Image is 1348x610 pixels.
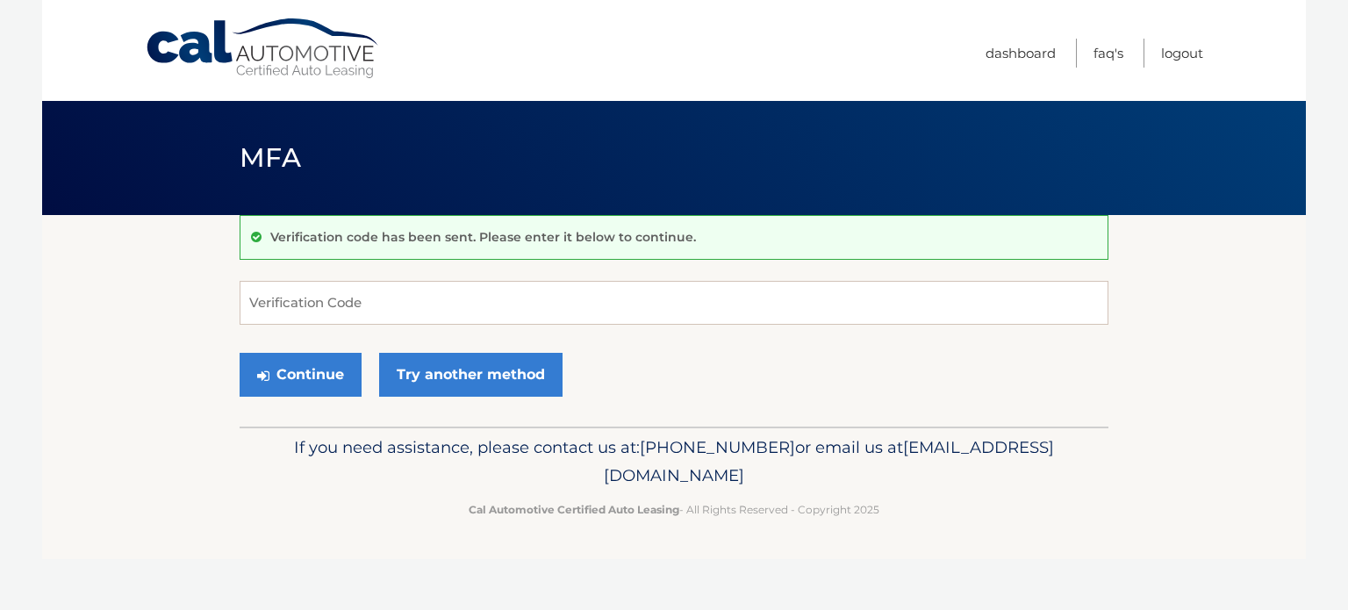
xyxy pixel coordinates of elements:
span: [EMAIL_ADDRESS][DOMAIN_NAME] [604,437,1054,485]
a: FAQ's [1093,39,1123,68]
button: Continue [240,353,362,397]
p: Verification code has been sent. Please enter it below to continue. [270,229,696,245]
strong: Cal Automotive Certified Auto Leasing [469,503,679,516]
a: Try another method [379,353,563,397]
span: [PHONE_NUMBER] [640,437,795,457]
span: MFA [240,141,301,174]
input: Verification Code [240,281,1108,325]
a: Logout [1161,39,1203,68]
p: If you need assistance, please contact us at: or email us at [251,434,1097,490]
a: Dashboard [986,39,1056,68]
a: Cal Automotive [145,18,382,80]
p: - All Rights Reserved - Copyright 2025 [251,500,1097,519]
